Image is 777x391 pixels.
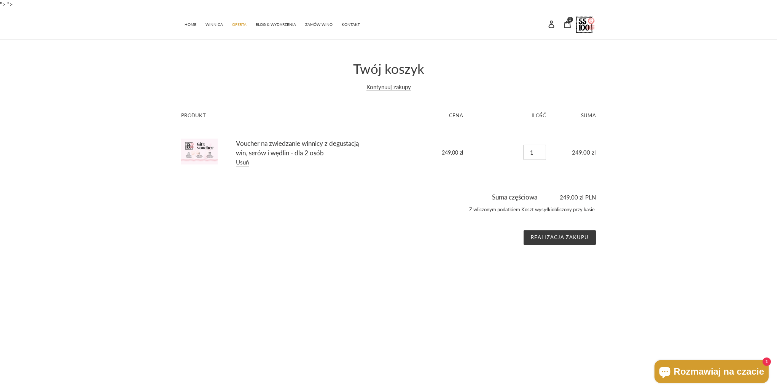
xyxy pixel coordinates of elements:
[181,202,596,221] div: Z wliczonym podatkiem. obliczony przy kasie.
[202,18,227,29] a: WINNICA
[492,193,537,201] span: Suma częściowa
[236,139,359,157] a: Voucher na zwiedzanie winnicy z degustacją win, serów i wędlin - dla 2 osób
[232,22,247,27] span: OFERTA
[252,18,300,29] a: BLOG & WYDARZENIA
[572,149,596,156] span: 249,00 zl
[521,206,552,213] a: Koszt wysyłki
[301,18,336,29] a: ZAMÓW WINO
[181,101,368,130] th: Produkt
[559,16,575,32] a: 1
[524,230,596,245] input: Realizacja zakupu
[236,159,249,166] a: Usuń Voucher na zwiedzanie winnicy z degustacją win, serów i wędlin - dla 2 osób
[471,101,554,130] th: Ilość
[305,22,333,27] span: ZAMÓW WINO
[569,18,571,21] span: 1
[181,61,596,77] h1: Twój koszyk
[368,101,472,130] th: Cena
[256,22,296,27] span: BLOG & WYDARZENIA
[185,22,196,27] span: HOME
[652,360,771,385] inbox-online-store-chat: Czat w sklepie online Shopify
[342,22,360,27] span: KONTAKT
[539,193,596,202] span: 249,00 zl PLN
[205,22,223,27] span: WINNICA
[376,148,463,156] dd: 249,00 zl
[554,101,596,130] th: Suma
[366,83,411,91] a: Kontynuuj zakupy
[338,18,364,29] a: KONTAKT
[181,18,200,29] a: HOME
[228,18,250,29] a: OFERTA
